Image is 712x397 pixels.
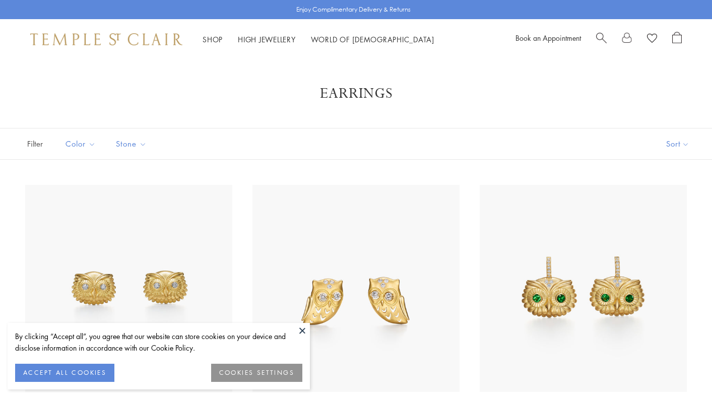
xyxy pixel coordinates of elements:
[596,32,607,47] a: Search
[480,185,687,392] img: E36186-OWLTG
[672,32,682,47] a: Open Shopping Bag
[211,364,302,382] button: COOKIES SETTINGS
[647,32,657,47] a: View Wishlist
[40,85,672,103] h1: Earrings
[311,34,434,44] a: World of [DEMOGRAPHIC_DATA]World of [DEMOGRAPHIC_DATA]
[30,33,182,45] img: Temple St. Clair
[662,350,702,387] iframe: Gorgias live chat messenger
[58,133,103,155] button: Color
[203,33,434,46] nav: Main navigation
[60,138,103,150] span: Color
[15,330,302,354] div: By clicking “Accept all”, you agree that our website can store cookies on your device and disclos...
[203,34,223,44] a: ShopShop
[108,133,154,155] button: Stone
[25,185,232,392] img: 18K Athena Owl Post Earrings
[111,138,154,150] span: Stone
[238,34,296,44] a: High JewelleryHigh Jewellery
[296,5,411,15] p: Enjoy Complimentary Delivery & Returns
[252,185,460,392] img: 18K Owlwood Post Earrings
[15,364,114,382] button: ACCEPT ALL COOKIES
[515,33,581,43] a: Book an Appointment
[643,128,712,159] button: Show sort by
